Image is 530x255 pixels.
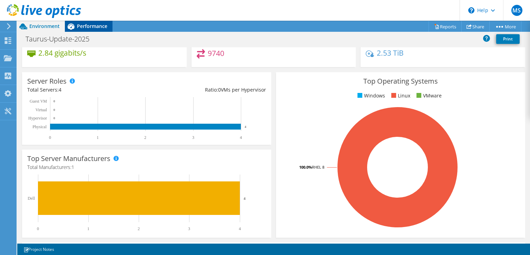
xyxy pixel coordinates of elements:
h4: 9740 [208,49,224,57]
span: 1 [71,164,74,170]
span: Environment [29,23,60,29]
text: Virtual [36,107,47,112]
a: Reports [429,21,462,32]
h4: 2.53 TiB [377,49,404,57]
text: 4 [244,196,246,200]
div: Total Servers: [27,86,147,94]
h3: Top Server Manufacturers [27,155,110,162]
span: 0 [218,86,221,93]
text: 0 [49,135,51,140]
tspan: RHEL 8 [312,164,324,170]
text: 3 [192,135,194,140]
li: VMware [415,92,442,100]
svg: \n [468,7,474,13]
text: 1 [87,226,89,231]
li: Windows [356,92,385,100]
text: Hypervisor [28,116,47,121]
text: 1 [97,135,99,140]
span: 4 [59,86,61,93]
span: Performance [77,23,107,29]
text: Dell [28,196,35,201]
text: 4 [245,125,246,129]
h4: Total Manufacturers: [27,163,266,171]
h1: Taurus-Update-2025 [22,35,100,43]
h3: Server Roles [27,77,67,85]
a: Project Notes [19,245,59,254]
text: 0 [53,116,55,120]
text: Physical [32,124,47,129]
text: 0 [53,108,55,112]
text: 0 [37,226,39,231]
div: Ratio: VMs per Hypervisor [147,86,266,94]
text: 0 [53,100,55,103]
text: 2 [138,226,140,231]
a: Share [461,21,490,32]
text: 4 [240,135,242,140]
li: Linux [390,92,410,100]
text: 2 [144,135,146,140]
h4: 2.84 gigabits/s [38,49,86,57]
a: Print [496,34,520,44]
span: MS [511,5,522,16]
h3: Top Operating Systems [281,77,520,85]
a: More [489,21,521,32]
text: 4 [239,226,241,231]
tspan: 100.0% [299,164,312,170]
text: 3 [188,226,190,231]
text: Guest VM [30,99,47,104]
